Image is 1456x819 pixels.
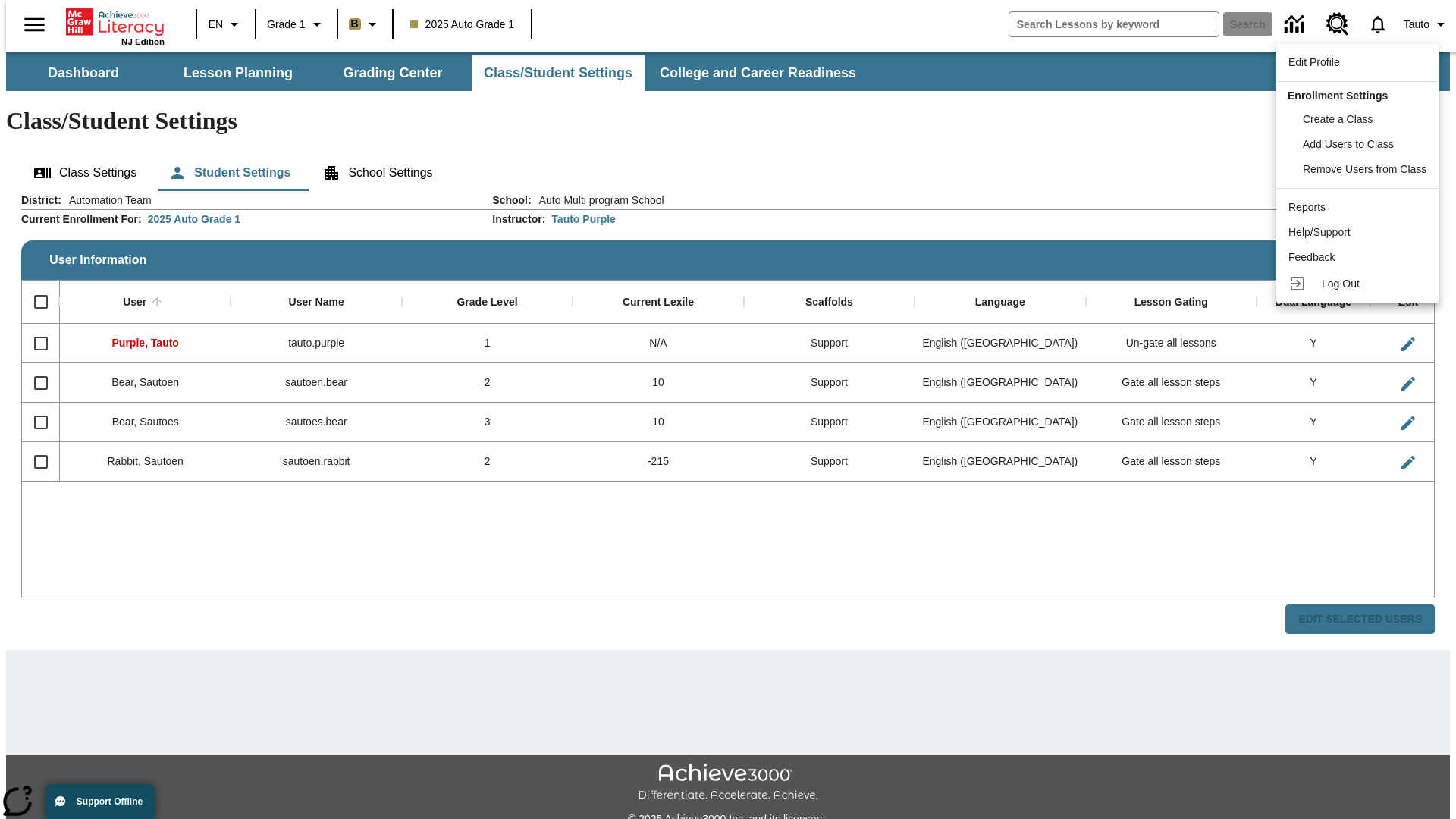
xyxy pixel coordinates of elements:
span: Edit Profile [1288,56,1340,68]
span: Add Users to Class [1303,138,1394,150]
span: Log Out [1322,278,1360,290]
span: Reports [1288,201,1326,213]
span: Remove Users from Class [1303,163,1426,175]
span: Create a Class [1303,113,1373,125]
span: Feedback [1288,251,1335,263]
span: Enrollment Settings [1288,89,1388,102]
span: Help/Support [1288,226,1351,238]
